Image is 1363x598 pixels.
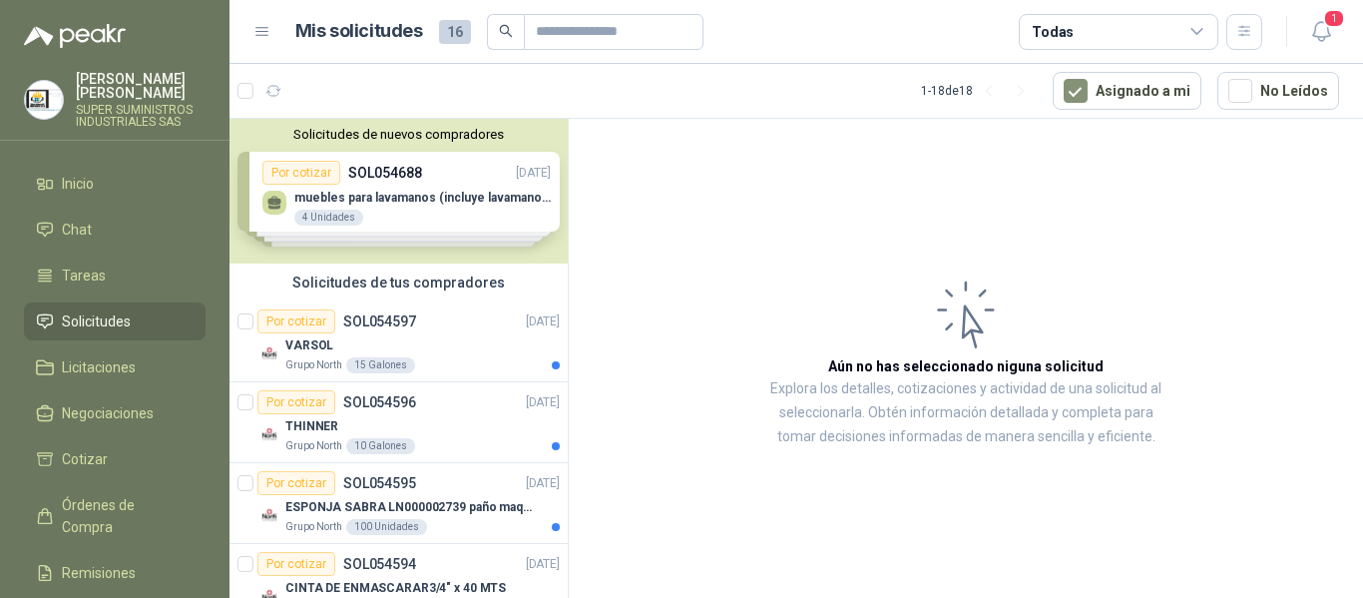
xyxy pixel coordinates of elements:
p: VARSOL [285,336,333,355]
p: CINTA DE ENMASCARAR3/4" x 40 MTS [285,579,506,598]
p: SOL054595 [343,476,416,490]
p: [DATE] [526,555,560,574]
span: Licitaciones [62,356,136,378]
p: [DATE] [526,474,560,493]
button: Asignado a mi [1053,72,1201,110]
a: Por cotizarSOL054596[DATE] Company LogoTHINNERGrupo North10 Galones [229,382,568,463]
span: Chat [62,219,92,241]
span: Cotizar [62,448,108,470]
span: 1 [1323,9,1345,28]
div: Por cotizar [257,552,335,576]
p: [PERSON_NAME] [PERSON_NAME] [76,72,206,100]
p: SOL054596 [343,395,416,409]
a: Órdenes de Compra [24,486,206,546]
span: Negociaciones [62,402,154,424]
p: Grupo North [285,357,342,373]
a: Chat [24,211,206,249]
a: Negociaciones [24,394,206,432]
img: Company Logo [25,81,63,119]
a: Remisiones [24,554,206,592]
div: Por cotizar [257,471,335,495]
div: Todas [1032,21,1074,43]
img: Company Logo [257,422,281,446]
p: SOL054597 [343,314,416,328]
div: 10 Galones [346,438,415,454]
div: Solicitudes de nuevos compradoresPor cotizarSOL054688[DATE] muebles para lavamanos (incluye lavam... [229,119,568,264]
span: Inicio [62,173,94,195]
a: Solicitudes [24,302,206,340]
span: Remisiones [62,562,136,584]
div: Solicitudes de tus compradores [229,264,568,301]
a: Por cotizarSOL054597[DATE] Company LogoVARSOLGrupo North15 Galones [229,301,568,382]
span: Órdenes de Compra [62,494,187,538]
button: Solicitudes de nuevos compradores [237,127,560,142]
img: Company Logo [257,341,281,365]
p: THINNER [285,417,338,436]
p: ESPONJA SABRA LN000002739 paño maquina 3m 14cm x10 m [285,498,534,517]
a: Tareas [24,257,206,295]
p: Explora los detalles, cotizaciones y actividad de una solicitud al seleccionarla. Obtén informaci... [768,377,1163,449]
img: Company Logo [257,503,281,527]
p: Grupo North [285,519,342,535]
a: Licitaciones [24,348,206,386]
div: 1 - 18 de 18 [921,75,1037,107]
img: Logo peakr [24,24,126,48]
p: Grupo North [285,438,342,454]
button: 1 [1303,14,1339,50]
a: Inicio [24,165,206,203]
a: Cotizar [24,440,206,478]
p: SOL054594 [343,557,416,571]
button: No Leídos [1217,72,1339,110]
h3: Aún no has seleccionado niguna solicitud [828,355,1104,377]
div: 15 Galones [346,357,415,373]
p: [DATE] [526,393,560,412]
span: Tareas [62,265,106,287]
div: Por cotizar [257,309,335,333]
span: 16 [439,20,471,44]
span: search [499,24,513,38]
a: Por cotizarSOL054595[DATE] Company LogoESPONJA SABRA LN000002739 paño maquina 3m 14cm x10 mGrupo ... [229,463,568,544]
span: Solicitudes [62,310,131,332]
div: Por cotizar [257,390,335,414]
h1: Mis solicitudes [295,17,423,46]
p: SUPER SUMINISTROS INDUSTRIALES SAS [76,104,206,128]
div: 100 Unidades [346,519,427,535]
p: [DATE] [526,312,560,331]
